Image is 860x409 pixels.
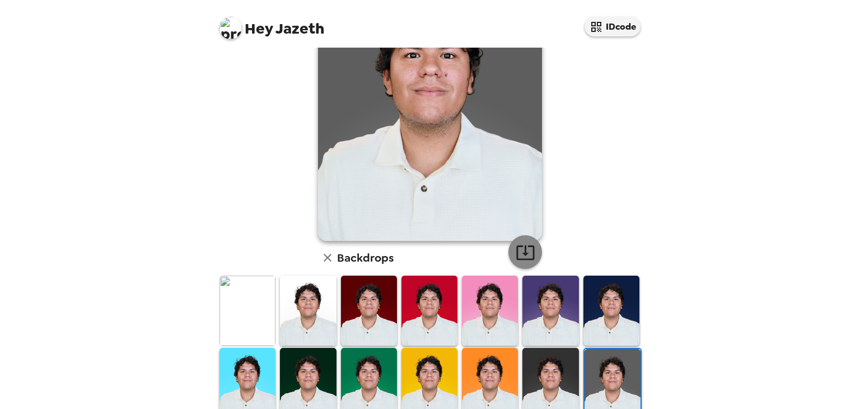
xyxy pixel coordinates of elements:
h6: Backdrops [337,249,394,267]
img: Original [219,276,275,346]
span: Jazeth [219,11,324,36]
img: profile pic [219,17,242,39]
button: IDcode [585,17,641,36]
span: Hey [245,18,273,39]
